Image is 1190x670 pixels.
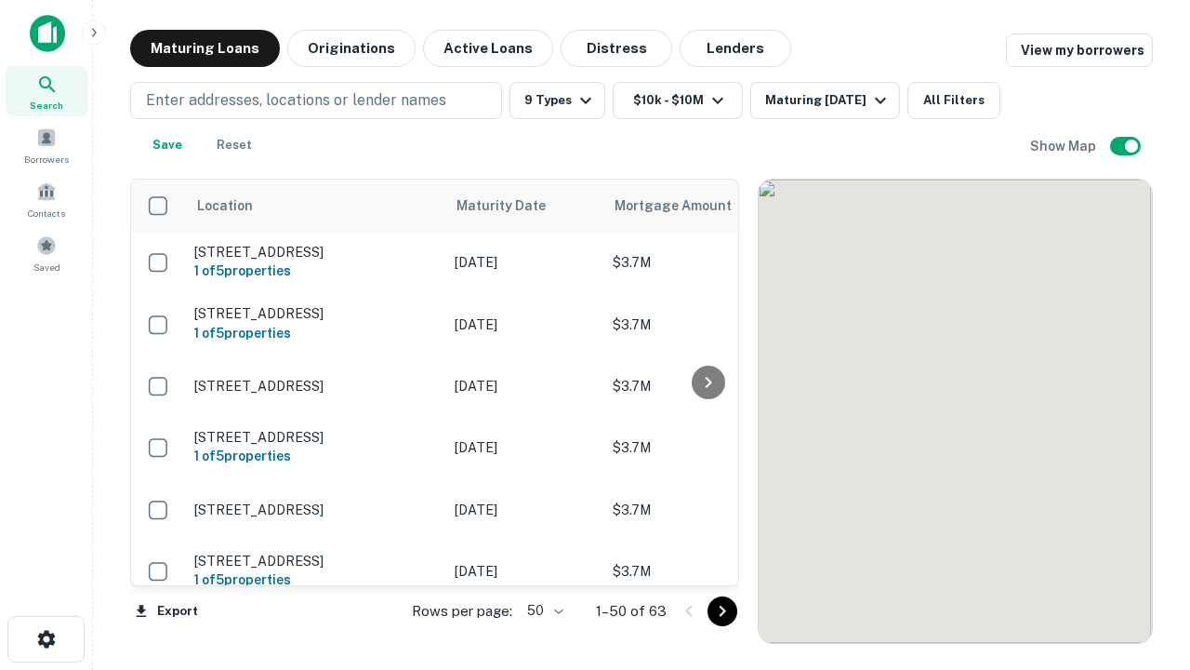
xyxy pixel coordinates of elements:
button: Active Loans [423,30,553,67]
button: Lenders [680,30,791,67]
span: Borrowers [24,152,69,167]
p: [DATE] [455,500,594,520]
p: [STREET_ADDRESS] [194,553,436,569]
p: $3.7M [613,315,799,335]
div: 50 [520,597,566,624]
span: Maturity Date [456,194,570,217]
a: Borrowers [6,120,87,170]
button: Export [130,597,203,625]
p: [DATE] [455,561,594,582]
button: $10k - $10M [613,82,743,119]
button: Go to next page [707,596,737,626]
button: Save your search to get updates of matches that match your search criteria. [138,127,197,164]
p: [STREET_ADDRESS] [194,429,436,446]
button: Distress [561,30,672,67]
span: Saved [33,260,60,275]
p: [DATE] [455,252,594,273]
button: Reset [205,127,264,164]
button: All Filters [907,82,1000,119]
p: $3.7M [613,437,799,458]
button: 9 Types [509,82,605,119]
div: 0 0 [759,180,1152,643]
p: 1–50 of 63 [596,600,667,623]
p: $3.7M [613,376,799,396]
p: [STREET_ADDRESS] [194,244,436,261]
a: Search [6,66,87,116]
span: Search [30,98,63,113]
span: Mortgage Amount [615,194,756,217]
img: capitalize-icon.png [30,15,65,52]
p: $3.7M [613,561,799,582]
a: Saved [6,228,87,278]
div: Maturing [DATE] [765,89,892,112]
p: $3.7M [613,500,799,520]
p: Rows per page: [412,600,512,623]
p: [DATE] [455,376,594,396]
h6: 1 of 5 properties [194,569,436,590]
h6: Show Map [1030,136,1099,156]
p: [STREET_ADDRESS] [194,502,436,518]
button: Enter addresses, locations or lender names [130,82,502,119]
h6: 1 of 5 properties [194,323,436,343]
p: $3.7M [613,252,799,273]
span: Contacts [28,206,65,221]
p: [DATE] [455,437,594,458]
a: View my borrowers [1006,33,1153,67]
h6: 1 of 5 properties [194,446,436,466]
th: Location [185,180,445,232]
button: Maturing [DATE] [750,82,900,119]
th: Mortgage Amount [603,180,808,232]
p: [STREET_ADDRESS] [194,305,436,322]
th: Maturity Date [445,180,603,232]
button: Maturing Loans [130,30,280,67]
h6: 1 of 5 properties [194,261,436,281]
button: Originations [287,30,416,67]
iframe: Chat Widget [1097,462,1190,551]
p: Enter addresses, locations or lender names [146,89,446,112]
a: Contacts [6,174,87,224]
p: [STREET_ADDRESS] [194,378,436,395]
p: [DATE] [455,315,594,335]
span: Location [196,194,253,217]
